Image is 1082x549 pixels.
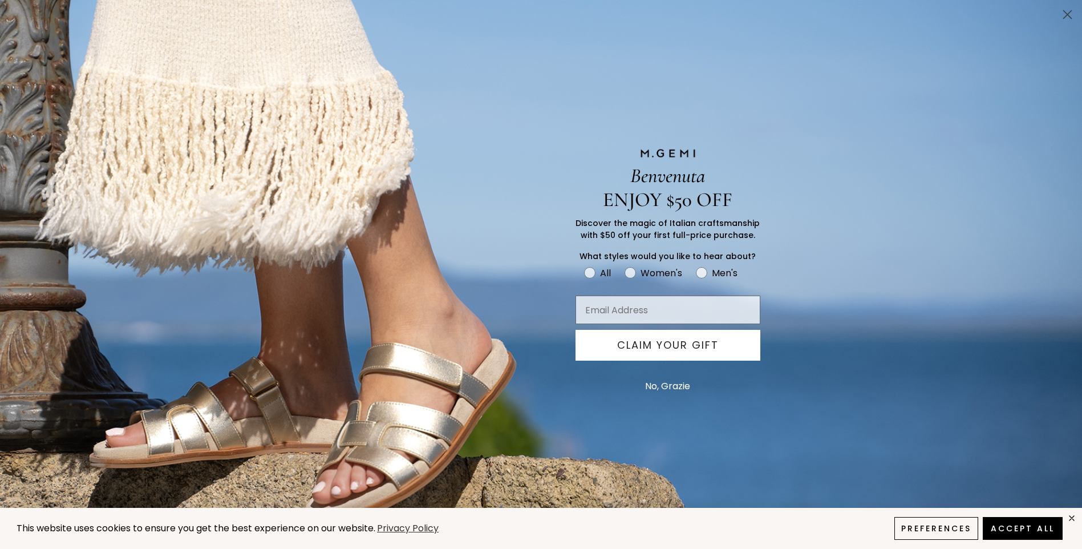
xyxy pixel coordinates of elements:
button: Close dialog [1057,5,1077,25]
div: Men's [712,266,737,280]
span: This website uses cookies to ensure you get the best experience on our website. [17,522,375,535]
a: Privacy Policy (opens in a new tab) [375,522,440,536]
span: What styles would you like to hear about? [580,251,756,262]
div: All [600,266,611,280]
div: Women's [641,266,682,280]
button: CLAIM YOUR GIFT [576,330,760,361]
span: Discover the magic of Italian craftsmanship with $50 off your first full-price purchase. [576,217,760,241]
div: close [1067,514,1076,523]
button: No, Grazie [639,372,696,401]
button: Preferences [894,517,978,540]
span: ENJOY $50 OFF [603,188,732,212]
button: Accept All [983,517,1063,540]
img: M.GEMI [639,148,696,159]
input: Email Address [576,296,760,324]
span: Benvenuta [630,164,705,188]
